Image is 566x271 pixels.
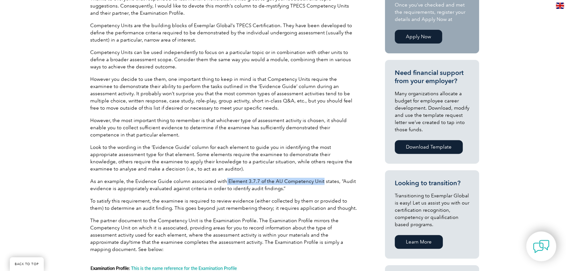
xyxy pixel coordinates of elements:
img: en [556,3,564,9]
h3: Need financial support from your employer? [395,69,469,85]
p: Many organizations allocate a budget for employee career development. Download, modify and use th... [395,90,469,133]
a: Apply Now [395,30,442,44]
h3: Looking to transition? [395,179,469,187]
p: As an example, the Evidence Guide column associated with Element 3.7.7 of the AU Competency Unit ... [90,178,358,192]
p: Competency Units can be used independently to focus on a particular topic or in combination with ... [90,49,358,70]
img: contact-chat.png [533,238,549,255]
a: Learn More [395,235,443,249]
a: Download Template [395,140,463,154]
p: Competency Units are the building blocks of Exemplar Global’s TPECS Certification. They have been... [90,22,358,44]
p: Transitioning to Exemplar Global is easy! Let us assist you with our certification recognition, c... [395,192,469,228]
p: However, the most important thing to remember is that whichever type of assessment activity is ch... [90,117,358,138]
a: BACK TO TOP [10,257,44,271]
p: Once you’ve checked and met the requirements, register your details and Apply Now at [395,1,469,23]
p: However you decide to use them, one important thing to keep in mind is that Competency Units requ... [90,76,358,112]
p: The partner document to the Competency Unit is the Examination Profile. The Examination Profile m... [90,217,358,253]
p: To satisfy this requirement, the examinee is required to review evidence (either collected by the... [90,197,358,212]
p: Look to the wording in the ‘Evidence Guide’ column for each element to guide you in identifying t... [90,144,358,172]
